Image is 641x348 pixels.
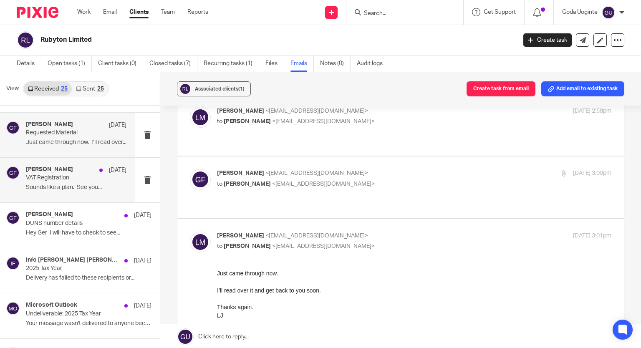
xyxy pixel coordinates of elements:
a: Audit logs [357,55,389,72]
div: 25 [97,86,104,92]
img: svg%3E [6,166,20,179]
img: svg%3E [6,257,20,270]
span: Associated clients [195,86,245,91]
span: Get Support [484,9,516,15]
img: svg%3E [6,302,20,315]
span: [PERSON_NAME] [217,170,264,176]
span: [PERSON_NAME] [224,119,271,124]
a: Create task [523,33,572,47]
h4: Microsoft Outlook [26,302,77,309]
a: Open tasks (1) [48,55,92,72]
span: [PERSON_NAME] [217,233,264,239]
p: Goda Uoginte [562,8,598,16]
a: Recurring tasks (1) [204,55,259,72]
p: [DATE] [109,166,126,174]
h4: [PERSON_NAME] [26,121,73,128]
p: Undeliverable: 2025 Tax Year [26,310,126,318]
span: to [217,181,222,187]
p: [DATE] 2:58pm [573,107,611,116]
button: Create task from email [467,81,535,96]
p: [DATE] [134,302,151,310]
img: svg%3E [190,107,211,128]
span: to [217,119,222,124]
a: Sent25 [72,82,108,96]
span: [PERSON_NAME] [224,243,271,249]
div: 25 [61,86,68,92]
p: Your message wasn't delivered to anyone because... [26,320,151,327]
img: Pixie [17,7,58,18]
span: [PERSON_NAME] [217,108,264,114]
p: Hey Ger I will have to check to see... [26,229,151,237]
a: Work [77,8,91,16]
span: (1) [238,86,245,91]
span: <[EMAIL_ADDRESS][DOMAIN_NAME]> [272,243,375,249]
p: [DATE] [134,257,151,265]
input: Search [363,10,438,18]
a: Email [103,8,117,16]
span: to [217,243,222,249]
a: Files [265,55,284,72]
button: Associated clients(1) [177,81,251,96]
a: Closed tasks (7) [149,55,197,72]
a: Clients [129,8,149,16]
span: <[EMAIL_ADDRESS][DOMAIN_NAME]> [265,233,368,239]
button: Add email to existing task [541,81,624,96]
img: svg%3E [17,31,34,49]
img: svg%3E [6,121,20,134]
img: svg%3E [190,169,211,190]
span: [PERSON_NAME] [224,181,271,187]
a: Emails [290,55,314,72]
h2: Rubyton Limited [40,35,417,44]
a: Client tasks (0) [98,55,143,72]
p: VAT Registration [26,174,106,182]
a: Notes (0) [320,55,351,72]
h4: Info [PERSON_NAME] [PERSON_NAME] [26,257,120,264]
h4: [PERSON_NAME] [26,211,73,218]
span: <[EMAIL_ADDRESS][DOMAIN_NAME]> [272,119,375,124]
p: Delivery has failed to these recipients or... [26,275,151,282]
img: svg%3E [6,211,20,224]
img: svg%3E [602,6,615,19]
p: [DATE] [134,211,151,219]
p: [DATE] 3:00pm [573,169,611,178]
p: Requested Material [26,129,106,136]
img: svg%3E [190,232,211,252]
a: Received25 [24,82,72,96]
img: svg%3E [179,83,192,95]
a: Reports [187,8,208,16]
p: Just came through now. I’ll read over... [26,139,126,146]
p: 2025 Tax Year [26,265,126,272]
h4: [PERSON_NAME] [26,166,73,173]
p: [DATE] [109,121,126,129]
a: Team [161,8,175,16]
p: DUNS number details [26,220,126,227]
span: View [6,84,19,93]
span: <[EMAIL_ADDRESS][DOMAIN_NAME]> [272,181,375,187]
a: Details [17,55,41,72]
span: <[EMAIL_ADDRESS][DOMAIN_NAME]> [265,108,368,114]
span: <[EMAIL_ADDRESS][DOMAIN_NAME]> [265,170,368,176]
p: Sounds like a plan. See you... [26,184,126,191]
p: [DATE] 3:01pm [573,232,611,240]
